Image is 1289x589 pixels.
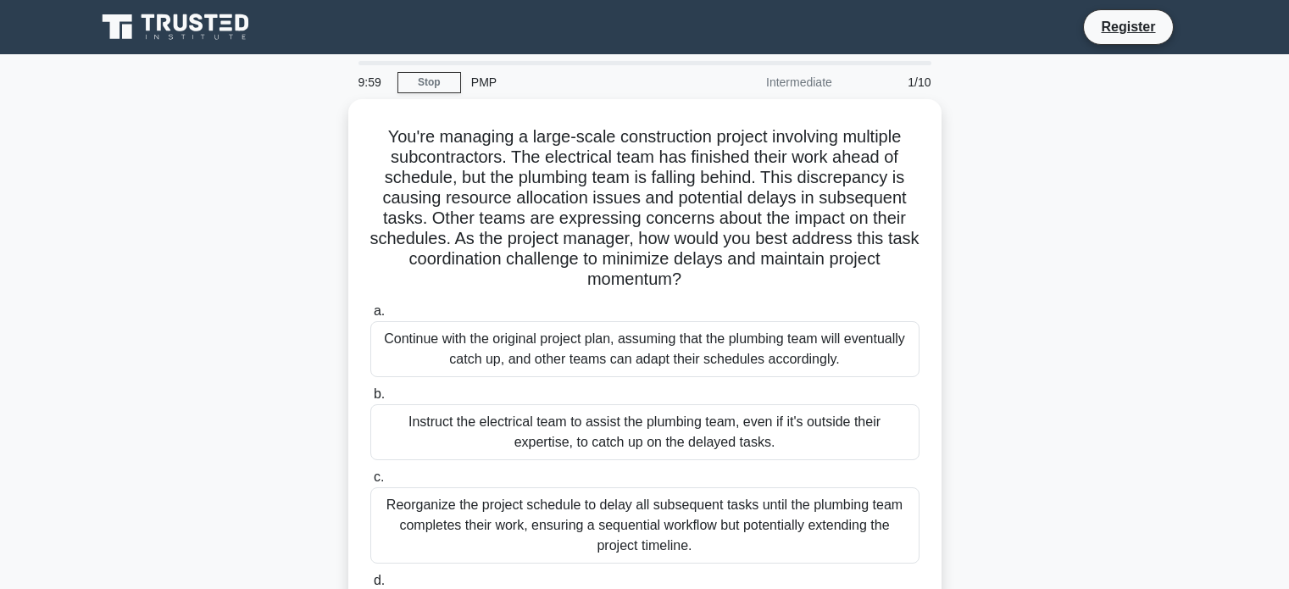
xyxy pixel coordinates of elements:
div: Intermediate [694,65,842,99]
div: 9:59 [348,65,397,99]
a: Register [1091,16,1165,37]
h5: You're managing a large-scale construction project involving multiple subcontractors. The electri... [369,126,921,291]
div: 1/10 [842,65,942,99]
div: PMP [461,65,694,99]
div: Continue with the original project plan, assuming that the plumbing team will eventually catch up... [370,321,920,377]
a: Stop [397,72,461,93]
div: Reorganize the project schedule to delay all subsequent tasks until the plumbing team completes t... [370,487,920,564]
span: b. [374,386,385,401]
span: c. [374,470,384,484]
span: a. [374,303,385,318]
div: Instruct the electrical team to assist the plumbing team, even if it's outside their expertise, t... [370,404,920,460]
span: d. [374,573,385,587]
